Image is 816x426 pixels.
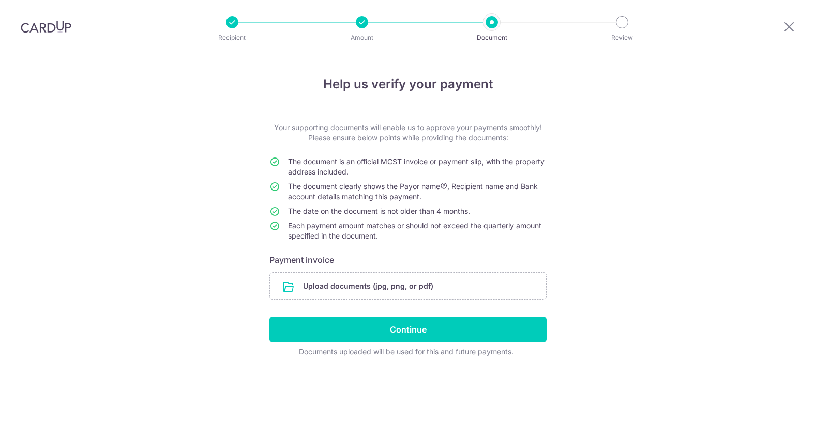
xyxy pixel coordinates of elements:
span: The date on the document is not older than 4 months. [288,207,470,215]
iframe: Opens a widget where you can find more information [751,395,806,421]
span: The document is an official MCST invoice or payment slip, with the property address included. [288,157,545,176]
p: Amount [324,33,400,43]
p: Review [584,33,660,43]
img: CardUp [21,21,71,33]
div: Upload documents (jpg, png, or pdf) [269,272,547,300]
input: Continue [269,317,547,342]
span: The document clearly shows the Payor name , Recipient name and Bank account details matching this... [288,182,538,201]
h4: Help us verify your payment [269,75,547,93]
div: Documents uploaded will be used for this and future payments. [269,346,542,357]
span: Each payment amount matches or should not exceed the quarterly amount specified in the document. [288,221,541,240]
p: Your supporting documents will enable us to approve your payments smoothly! Please ensure below p... [269,122,547,143]
p: Recipient [194,33,270,43]
p: Document [454,33,530,43]
h6: Payment invoice [269,254,547,266]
